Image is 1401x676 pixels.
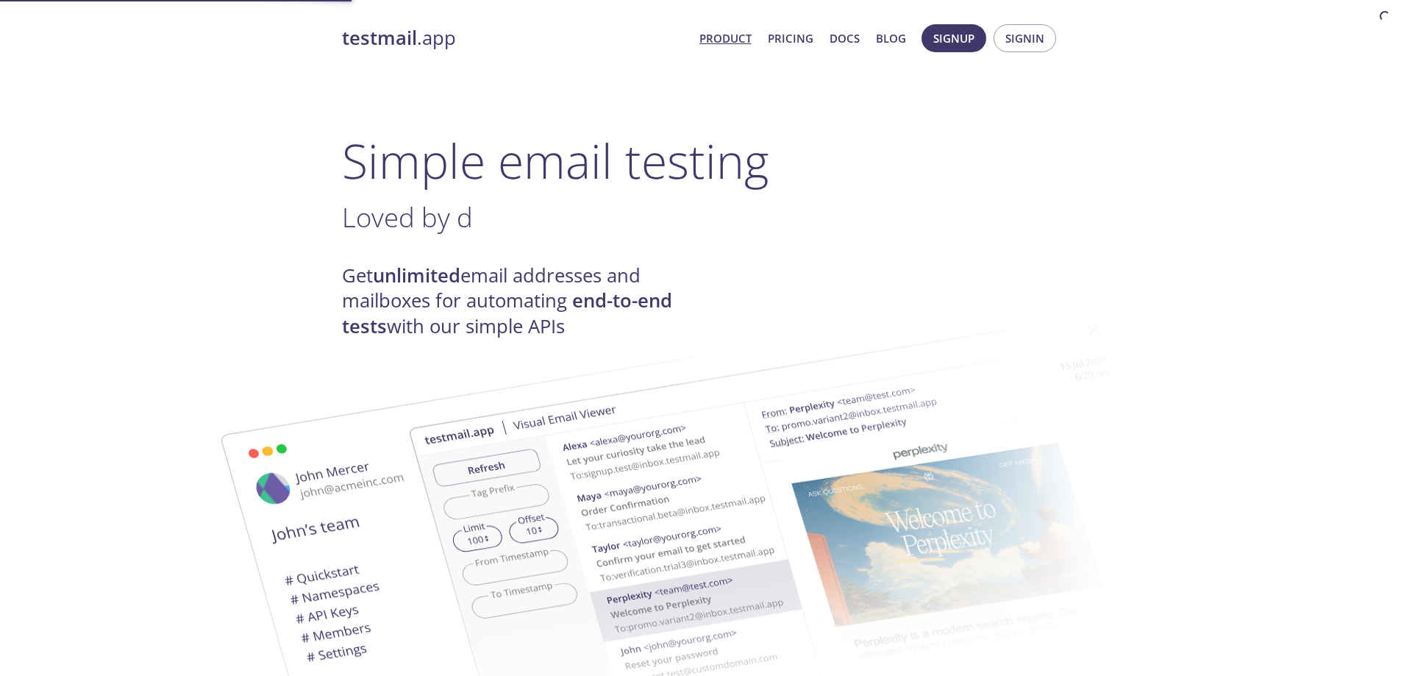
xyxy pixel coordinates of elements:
[342,132,1060,189] h1: Simple email testing
[768,29,813,48] a: Pricing
[342,199,473,235] span: Loved by d
[1005,29,1044,48] span: Signin
[830,29,860,48] a: Docs
[342,263,701,339] h4: Get email addresses and mailboxes for automating with our simple APIs
[933,29,974,48] span: Signup
[342,26,688,51] a: testmail.app
[699,29,752,48] a: Product
[994,24,1056,52] button: Signin
[342,288,672,338] strong: end-to-end tests
[876,29,906,48] a: Blog
[373,263,460,288] strong: unlimited
[342,25,417,51] strong: testmail
[921,24,986,52] button: Signup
